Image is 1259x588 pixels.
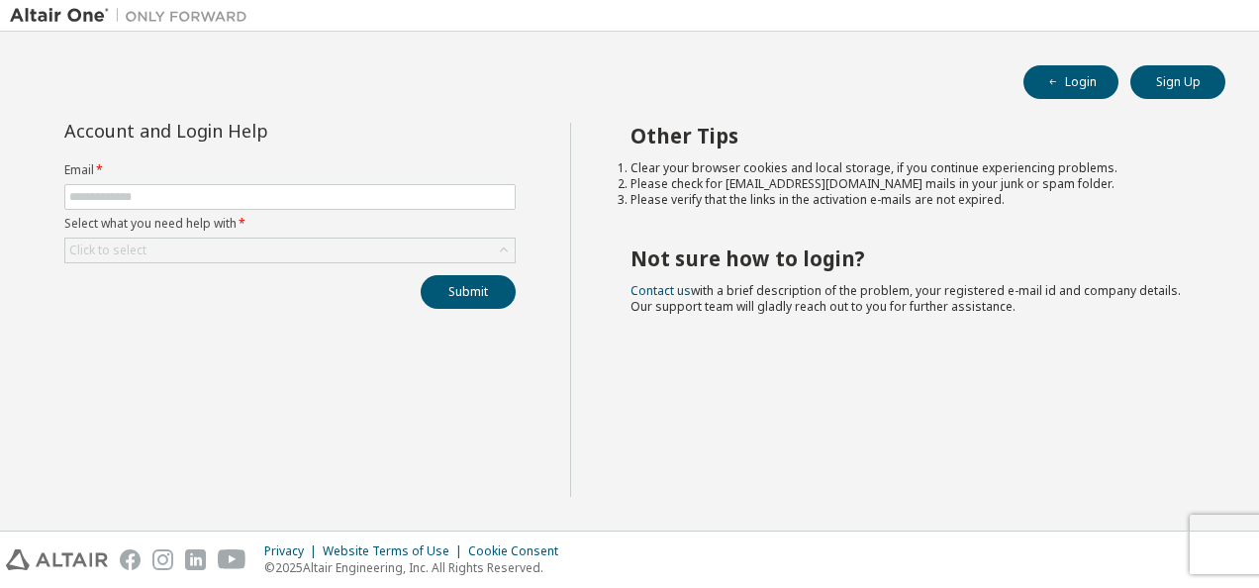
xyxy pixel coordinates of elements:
[421,275,516,309] button: Submit
[64,123,426,139] div: Account and Login Help
[468,543,570,559] div: Cookie Consent
[1023,65,1118,99] button: Login
[630,282,1181,315] span: with a brief description of the problem, your registered e-mail id and company details. Our suppo...
[264,543,323,559] div: Privacy
[6,549,108,570] img: altair_logo.svg
[120,549,141,570] img: facebook.svg
[65,239,515,262] div: Click to select
[264,559,570,576] p: © 2025 Altair Engineering, Inc. All Rights Reserved.
[64,162,516,178] label: Email
[152,549,173,570] img: instagram.svg
[630,160,1191,176] li: Clear your browser cookies and local storage, if you continue experiencing problems.
[630,282,691,299] a: Contact us
[323,543,468,559] div: Website Terms of Use
[630,176,1191,192] li: Please check for [EMAIL_ADDRESS][DOMAIN_NAME] mails in your junk or spam folder.
[64,216,516,232] label: Select what you need help with
[1130,65,1225,99] button: Sign Up
[630,245,1191,271] h2: Not sure how to login?
[69,243,146,258] div: Click to select
[218,549,246,570] img: youtube.svg
[185,549,206,570] img: linkedin.svg
[630,123,1191,148] h2: Other Tips
[630,192,1191,208] li: Please verify that the links in the activation e-mails are not expired.
[10,6,257,26] img: Altair One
